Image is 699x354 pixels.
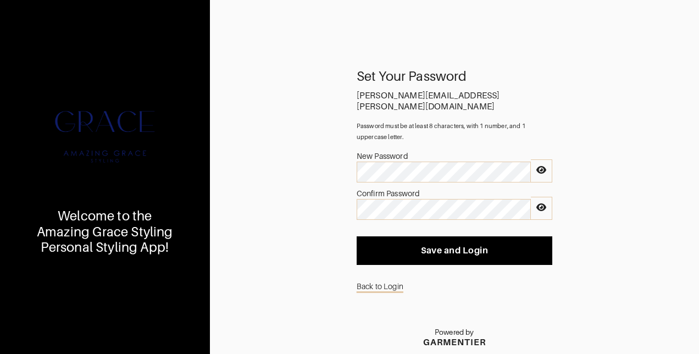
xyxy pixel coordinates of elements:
div: GARMENTIER [423,337,486,347]
div: New Password [357,151,531,162]
p: Powered by [423,328,486,337]
div: Set Your Password [357,71,552,82]
button: Save and Login [357,236,552,265]
div: [PERSON_NAME][EMAIL_ADDRESS][PERSON_NAME][DOMAIN_NAME] [357,90,552,112]
span: Save and Login [365,245,543,256]
a: Back to Login [357,276,403,297]
img: 1624803712083.png.png [39,71,171,203]
div: Confirm Password [357,188,531,199]
div: Welcome to the Amazing Grace Styling Personal Styling App! [32,208,178,256]
div: Password must be at least 8 characters, with 1 number, and 1 uppercase letter. [357,120,552,142]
